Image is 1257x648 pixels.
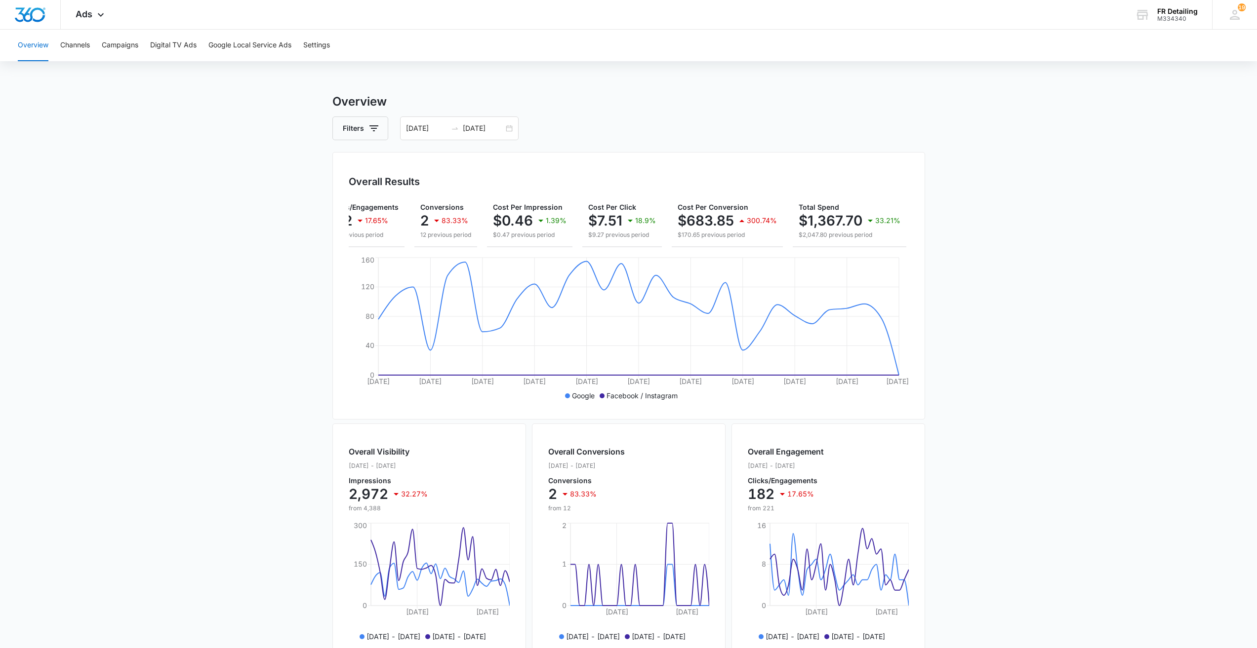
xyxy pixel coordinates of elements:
[562,601,567,610] tspan: 0
[451,124,459,132] span: to
[365,341,374,349] tspan: 40
[329,203,399,211] span: Clicks/Engagements
[875,608,898,616] tspan: [DATE]
[748,446,824,457] h2: Overall Engagement
[18,30,48,61] button: Overview
[471,377,493,385] tspan: [DATE]
[523,377,546,385] tspan: [DATE]
[349,477,428,484] p: Impressions
[361,282,374,291] tspan: 120
[332,116,388,140] button: Filters
[762,601,766,610] tspan: 0
[799,230,900,239] p: $2,047.80 previous period
[493,213,533,229] p: $0.46
[588,203,636,211] span: Cost Per Click
[766,631,819,642] p: [DATE] - [DATE]
[548,477,625,484] p: Conversions
[588,213,622,229] p: $7.51
[451,124,459,132] span: swap-right
[401,491,428,497] p: 32.27%
[493,230,567,239] p: $0.47 previous period
[548,486,557,502] p: 2
[363,601,367,610] tspan: 0
[406,123,447,134] input: Start date
[835,377,858,385] tspan: [DATE]
[548,504,625,513] p: from 12
[365,312,374,320] tspan: 80
[548,461,625,470] p: [DATE] - [DATE]
[420,230,471,239] p: 12 previous period
[679,377,702,385] tspan: [DATE]
[632,631,686,642] p: [DATE] - [DATE]
[365,217,388,224] p: 17.65%
[349,504,428,513] p: from 4,388
[329,230,399,239] p: 221 previous period
[476,608,499,616] tspan: [DATE]
[731,377,754,385] tspan: [DATE]
[349,461,428,470] p: [DATE] - [DATE]
[635,217,656,224] p: 18.9%
[748,504,824,513] p: from 221
[349,446,428,457] h2: Overall Visibility
[102,30,138,61] button: Campaigns
[546,217,567,224] p: 1.39%
[1238,3,1246,11] span: 19
[463,123,504,134] input: End date
[678,230,777,239] p: $170.65 previous period
[405,608,428,616] tspan: [DATE]
[607,390,678,401] p: Facebook / Instagram
[605,608,628,616] tspan: [DATE]
[493,203,563,211] span: Cost Per Impression
[562,560,567,568] tspan: 1
[76,9,92,19] span: Ads
[748,486,774,502] p: 182
[747,217,777,224] p: 300.74%
[799,213,862,229] p: $1,367.70
[419,377,442,385] tspan: [DATE]
[349,174,420,189] h3: Overall Results
[303,30,330,61] button: Settings
[572,390,595,401] p: Google
[366,631,420,642] p: [DATE] - [DATE]
[805,608,827,616] tspan: [DATE]
[354,521,367,530] tspan: 300
[757,521,766,530] tspan: 16
[60,30,90,61] button: Channels
[575,377,598,385] tspan: [DATE]
[678,213,734,229] p: $683.85
[354,560,367,568] tspan: 150
[886,377,909,385] tspan: [DATE]
[420,213,429,229] p: 2
[370,371,374,379] tspan: 0
[332,93,925,111] h3: Overview
[676,608,698,616] tspan: [DATE]
[570,491,597,497] p: 83.33%
[799,203,839,211] span: Total Spend
[588,230,656,239] p: $9.27 previous period
[150,30,197,61] button: Digital TV Ads
[442,217,468,224] p: 83.33%
[361,256,374,264] tspan: 160
[349,486,388,502] p: 2,972
[1238,3,1246,11] div: notifications count
[548,446,625,457] h2: Overall Conversions
[875,217,900,224] p: 33.21%
[420,203,464,211] span: Conversions
[1157,15,1198,22] div: account id
[432,631,486,642] p: [DATE] - [DATE]
[783,377,806,385] tspan: [DATE]
[208,30,291,61] button: Google Local Service Ads
[787,491,814,497] p: 17.65%
[627,377,650,385] tspan: [DATE]
[367,377,390,385] tspan: [DATE]
[1157,7,1198,15] div: account name
[678,203,748,211] span: Cost Per Conversion
[762,560,766,568] tspan: 8
[566,631,620,642] p: [DATE] - [DATE]
[562,521,567,530] tspan: 2
[748,477,824,484] p: Clicks/Engagements
[748,461,824,470] p: [DATE] - [DATE]
[831,631,885,642] p: [DATE] - [DATE]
